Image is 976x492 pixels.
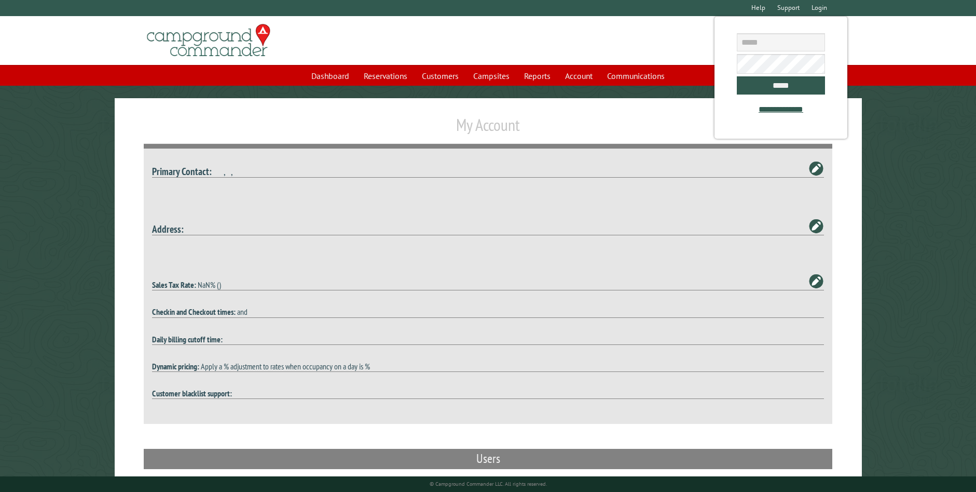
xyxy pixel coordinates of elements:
a: Communications [601,66,671,86]
a: Account [559,66,599,86]
a: Reports [518,66,557,86]
strong: Daily billing cutoff time: [152,334,223,344]
a: Customers [416,66,465,86]
strong: Checkin and Checkout times: [152,307,236,317]
h4: , , [152,165,824,178]
a: Dashboard [305,66,355,86]
span: NaN% () [198,280,221,290]
strong: Dynamic pricing: [152,361,199,371]
a: Campsites [467,66,516,86]
a: Reservations [358,66,414,86]
strong: Address: [152,222,184,235]
strong: Sales Tax Rate: [152,280,196,290]
strong: Primary Contact: [152,165,212,178]
h1: My Account [144,115,832,143]
h2: Users [144,449,832,469]
span: Apply a % adjustment to rates when occupancy on a day is % [201,361,370,371]
strong: Customer blacklist support: [152,388,232,398]
img: Campground Commander [144,20,273,61]
span: and [237,307,248,317]
small: © Campground Commander LLC. All rights reserved. [430,481,547,487]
